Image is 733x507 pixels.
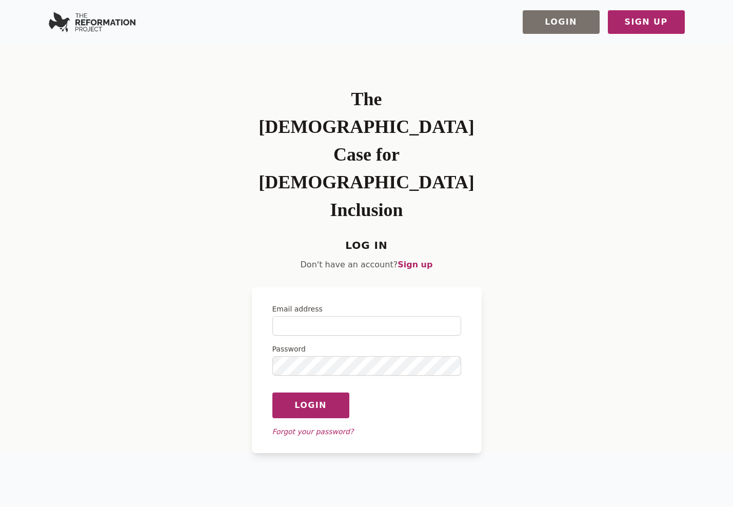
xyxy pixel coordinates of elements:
[608,10,685,34] button: Sign Up
[545,16,577,28] span: Login
[294,399,327,412] span: Login
[398,260,432,269] a: Sign up
[624,16,667,28] span: Sign Up
[272,344,461,354] label: Password
[252,236,482,255] h4: Log In
[272,304,461,314] label: Email address
[49,12,135,32] img: Serverless SaaS Boilerplate
[272,392,349,418] button: Login
[272,427,354,436] a: Forgot your password?
[252,259,482,271] p: Don't have an account?
[252,85,482,224] h1: The [DEMOGRAPHIC_DATA] Case for [DEMOGRAPHIC_DATA] Inclusion
[523,10,600,34] button: Login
